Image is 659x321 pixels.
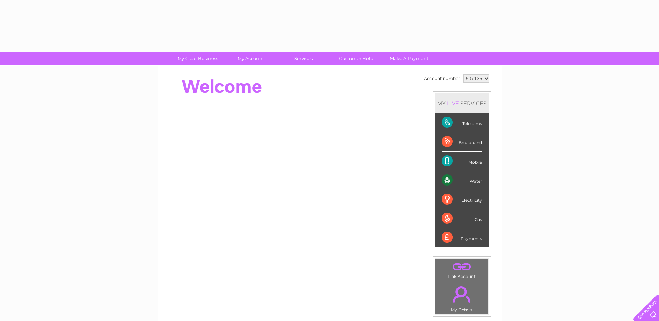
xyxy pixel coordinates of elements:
[435,280,489,314] td: My Details
[442,228,482,247] div: Payments
[442,132,482,151] div: Broadband
[435,259,489,281] td: Link Account
[328,52,385,65] a: Customer Help
[446,100,460,107] div: LIVE
[442,152,482,171] div: Mobile
[169,52,226,65] a: My Clear Business
[442,209,482,228] div: Gas
[442,113,482,132] div: Telecoms
[422,73,462,84] td: Account number
[435,93,489,113] div: MY SERVICES
[437,282,487,306] a: .
[275,52,332,65] a: Services
[437,261,487,273] a: .
[442,171,482,190] div: Water
[442,190,482,209] div: Electricity
[222,52,279,65] a: My Account
[380,52,438,65] a: Make A Payment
